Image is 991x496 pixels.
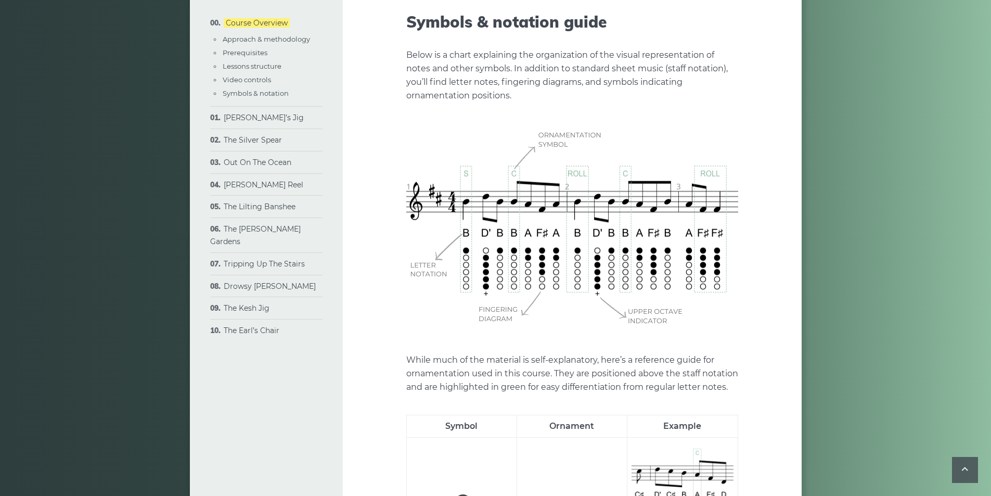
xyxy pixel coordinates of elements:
p: Below is a chart explaining the organization of the visual representation of notes and other symb... [406,48,738,103]
p: While much of the material is self-explanatory, here’s a reference guide for ornamentation used i... [406,353,738,394]
a: The Kesh Jig [224,303,269,313]
a: [PERSON_NAME]’s Jig [224,113,304,122]
a: The Silver Spear [224,135,282,145]
th: Ornament [517,415,627,438]
a: The Lilting Banshee [224,202,295,211]
th: Symbol [406,415,517,438]
a: Tripping Up The Stairs [224,259,305,269]
a: Lessons structure [223,62,281,70]
a: Course Overview [224,18,290,28]
a: Drowsy [PERSON_NAME] [224,282,316,291]
a: Prerequisites [223,48,267,57]
a: The [PERSON_NAME] Gardens [210,224,301,246]
a: Approach & methodology [223,35,310,43]
a: [PERSON_NAME] Reel [224,180,303,189]
a: Out On The Ocean [224,158,291,167]
a: The Earl’s Chair [224,326,279,335]
h2: Symbols & notation guide [406,12,738,31]
a: Video controls [223,75,271,84]
th: Example [627,415,737,438]
a: Symbols & notation [223,89,289,97]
